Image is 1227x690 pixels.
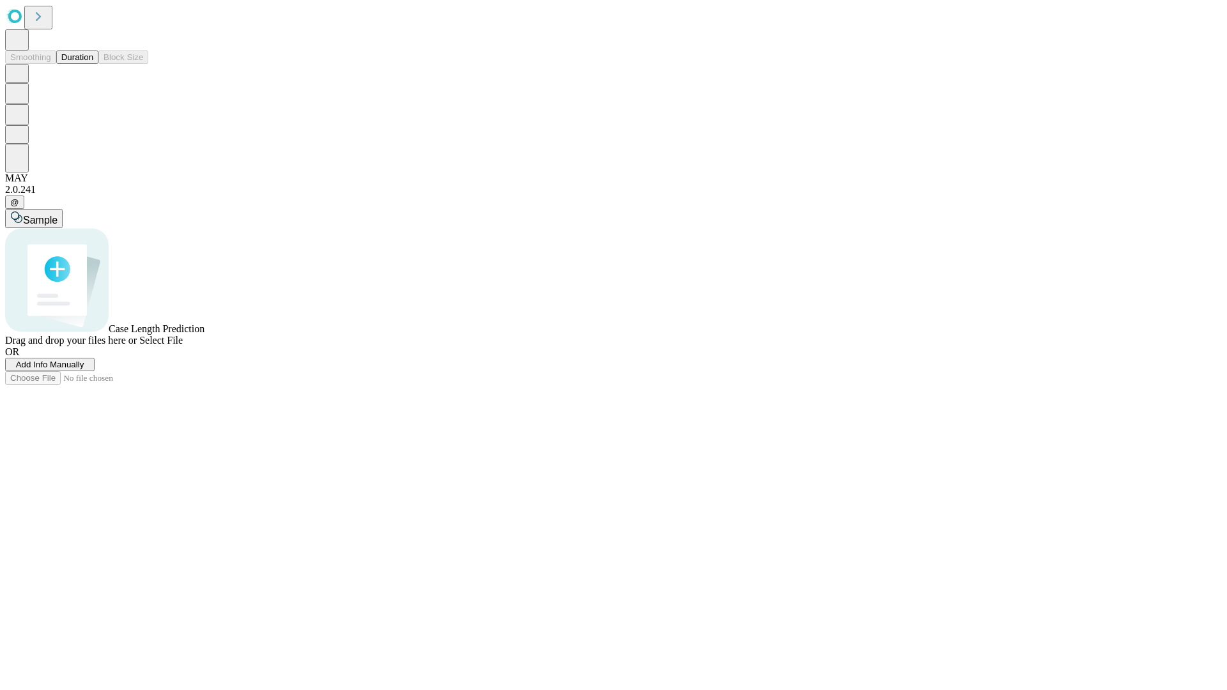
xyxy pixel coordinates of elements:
[23,215,58,226] span: Sample
[5,50,56,64] button: Smoothing
[5,358,95,371] button: Add Info Manually
[10,197,19,207] span: @
[139,335,183,346] span: Select File
[56,50,98,64] button: Duration
[5,195,24,209] button: @
[16,360,84,369] span: Add Info Manually
[5,209,63,228] button: Sample
[5,172,1222,184] div: MAY
[109,323,204,334] span: Case Length Prediction
[5,184,1222,195] div: 2.0.241
[5,346,19,357] span: OR
[98,50,148,64] button: Block Size
[5,335,137,346] span: Drag and drop your files here or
